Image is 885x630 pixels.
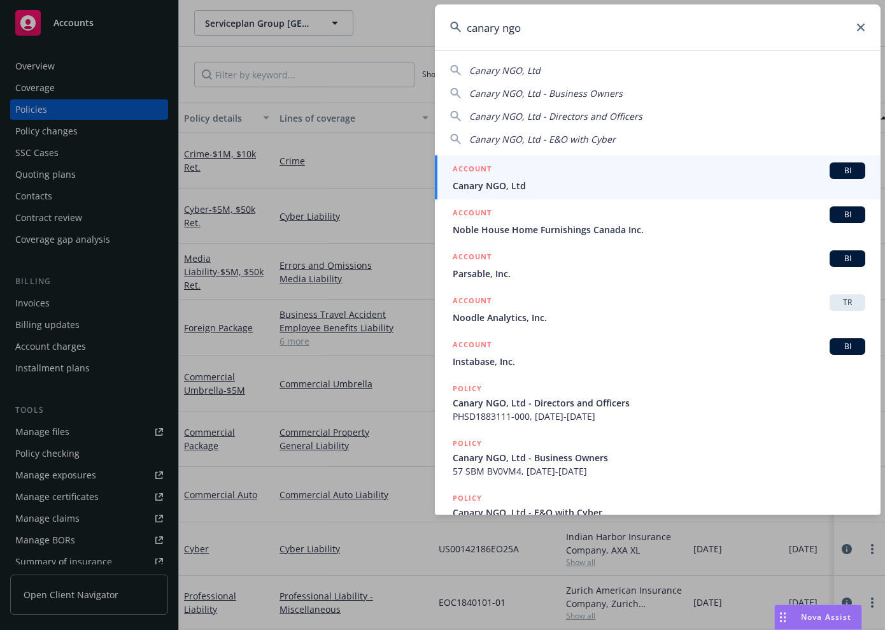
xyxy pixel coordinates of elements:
[835,341,860,352] span: BI
[774,605,862,630] button: Nova Assist
[835,297,860,308] span: TR
[775,605,791,629] div: Drag to move
[835,209,860,220] span: BI
[835,165,860,176] span: BI
[435,430,881,485] a: POLICYCanary NGO, Ltd - Business Owners57 SBM BV0VM4, [DATE]-[DATE]
[453,250,492,266] h5: ACCOUNT
[435,331,881,375] a: ACCOUNTBIInstabase, Inc.
[453,437,482,450] h5: POLICY
[435,199,881,243] a: ACCOUNTBINoble House Home Furnishings Canada Inc.
[469,64,541,76] span: Canary NGO, Ltd
[435,287,881,331] a: ACCOUNTTRNoodle Analytics, Inc.
[453,410,865,423] span: PHSD1883111-000, [DATE]-[DATE]
[453,492,482,505] h5: POLICY
[453,179,865,192] span: Canary NGO, Ltd
[453,223,865,236] span: Noble House Home Furnishings Canada Inc.
[435,4,881,50] input: Search...
[453,382,482,395] h5: POLICY
[453,451,865,464] span: Canary NGO, Ltd - Business Owners
[453,311,865,324] span: Noodle Analytics, Inc.
[453,464,865,478] span: 57 SBM BV0VM4, [DATE]-[DATE]
[453,396,865,410] span: Canary NGO, Ltd - Directors and Officers
[435,375,881,430] a: POLICYCanary NGO, Ltd - Directors and OfficersPHSD1883111-000, [DATE]-[DATE]
[453,338,492,354] h5: ACCOUNT
[435,243,881,287] a: ACCOUNTBIParsable, Inc.
[435,155,881,199] a: ACCOUNTBICanary NGO, Ltd
[801,612,851,622] span: Nova Assist
[453,267,865,280] span: Parsable, Inc.
[453,506,865,519] span: Canary NGO, Ltd - E&O with Cyber
[453,294,492,310] h5: ACCOUNT
[453,206,492,222] h5: ACCOUNT
[469,133,616,145] span: Canary NGO, Ltd - E&O with Cyber
[469,87,623,99] span: Canary NGO, Ltd - Business Owners
[835,253,860,264] span: BI
[453,162,492,178] h5: ACCOUNT
[469,110,642,122] span: Canary NGO, Ltd - Directors and Officers
[435,485,881,540] a: POLICYCanary NGO, Ltd - E&O with Cyber
[453,355,865,368] span: Instabase, Inc.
